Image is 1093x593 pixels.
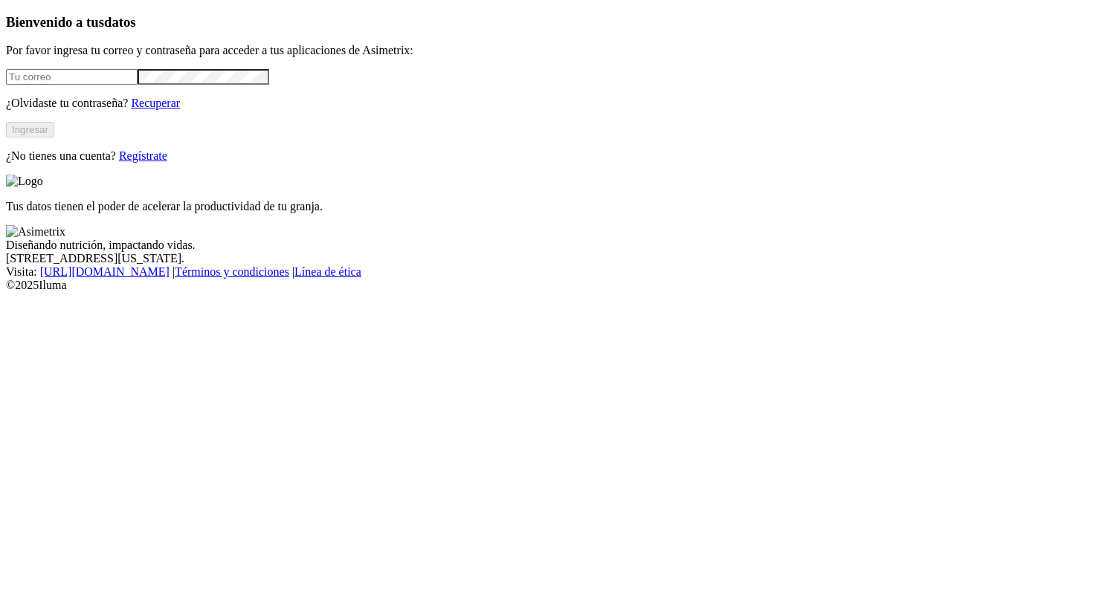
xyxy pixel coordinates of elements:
p: ¿No tienes una cuenta? [6,149,1087,163]
input: Tu correo [6,69,138,85]
button: Ingresar [6,122,54,137]
img: Logo [6,175,43,188]
img: Asimetrix [6,225,65,239]
p: Tus datos tienen el poder de acelerar la productividad de tu granja. [6,200,1087,213]
div: © 2025 Iluma [6,279,1087,292]
p: Por favor ingresa tu correo y contraseña para acceder a tus aplicaciones de Asimetrix: [6,44,1087,57]
span: datos [104,14,136,30]
p: ¿Olvidaste tu contraseña? [6,97,1087,110]
h3: Bienvenido a tus [6,14,1087,30]
div: Visita : | | [6,265,1087,279]
div: [STREET_ADDRESS][US_STATE]. [6,252,1087,265]
div: Diseñando nutrición, impactando vidas. [6,239,1087,252]
a: [URL][DOMAIN_NAME] [40,265,170,278]
a: Regístrate [119,149,167,162]
a: Recuperar [131,97,180,109]
a: Términos y condiciones [175,265,289,278]
a: Línea de ética [294,265,361,278]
